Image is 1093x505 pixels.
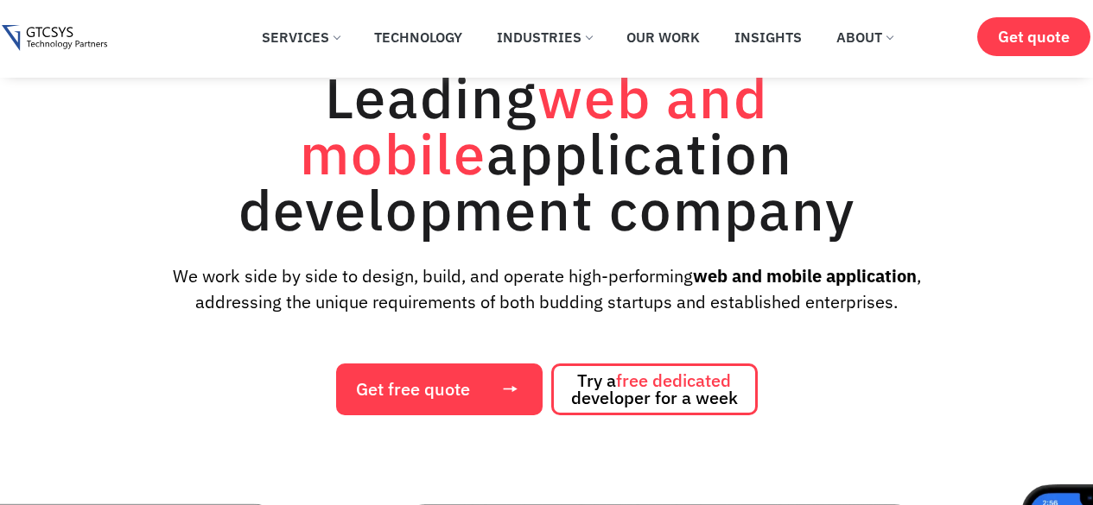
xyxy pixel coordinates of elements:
[613,18,713,56] a: Our Work
[721,18,815,56] a: Insights
[249,18,353,56] a: Services
[356,381,470,398] span: Get free quote
[693,264,917,287] strong: web and mobile application
[823,18,906,56] a: About
[300,60,768,190] span: web and mobile
[998,28,1070,46] span: Get quote
[484,18,605,56] a: Industries
[336,363,543,415] a: Get free quote
[977,17,1090,56] a: Get quote
[571,372,738,407] span: Try a developer for a week
[551,363,758,415] a: Try afree dedicated developer for a week
[144,263,949,315] p: We work side by side to design, build, and operate high-performing , addressing the unique requir...
[616,369,731,392] span: free dedicated
[2,25,106,52] img: Gtcsys logo
[158,69,936,237] h1: Leading application development company
[361,18,475,56] a: Technology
